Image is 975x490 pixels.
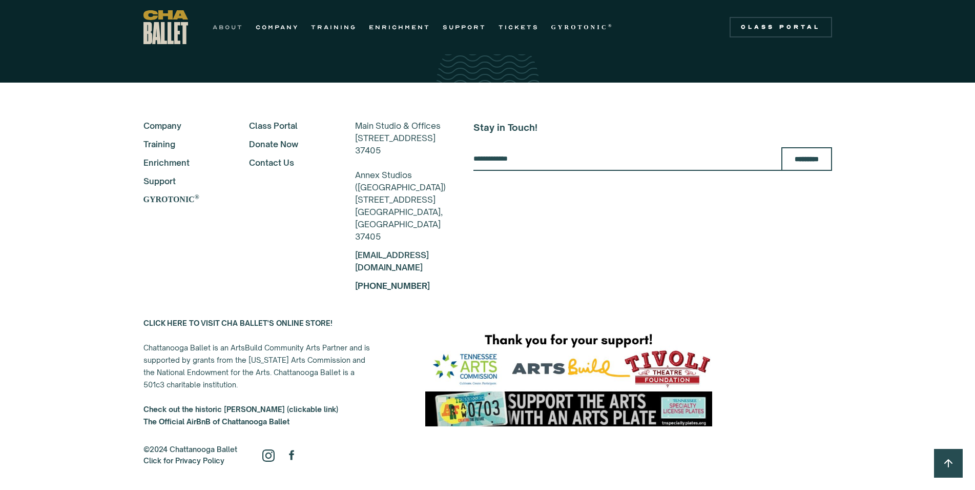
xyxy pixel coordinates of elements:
[195,193,199,201] sup: ®
[143,193,222,206] a: GYROTONIC®
[256,21,299,33] a: COMPANY
[551,21,614,33] a: GYROTONIC®
[143,138,222,150] a: Training
[143,444,237,466] div: ©2024 Chattanooga Ballet
[355,120,446,243] div: Main Studio & Offices [STREET_ADDRESS] 37405 Annex Studios ([GEOGRAPHIC_DATA]) [STREET_ADDRESS] [...
[213,21,243,33] a: ABOUT
[311,21,357,33] a: TRAINING
[143,319,333,327] a: CLICK HERE TO VISIT CHA BALLET'S ONLINE STORE!
[143,417,289,426] strong: The Official AirBnB of Chattanooga Ballet
[736,23,826,31] div: Class Portal
[143,10,188,44] a: home
[143,405,338,414] a: Check out the historic [PERSON_NAME] (clickable link)
[249,138,327,150] a: Donate Now
[473,147,832,171] form: Email Form
[249,120,327,132] a: Class Portal
[730,17,832,37] a: Class Portal
[355,250,429,272] a: [EMAIL_ADDRESS][DOMAIN_NAME]
[443,21,486,33] a: SUPPORT
[473,120,832,135] h5: Stay in Touch!
[499,21,539,33] a: TICKETS
[143,175,222,187] a: Support
[143,156,222,169] a: Enrichment
[143,120,222,132] a: Company
[143,317,374,428] div: Chattanooga Ballet is an ArtsBuild Community Arts Partner and is supported by grants from the [US...
[551,24,608,31] strong: GYROTONIC
[355,281,430,291] a: [PHONE_NUMBER]
[249,156,327,169] a: Contact Us
[369,21,430,33] a: ENRICHMENT
[143,195,195,204] strong: GYROTONIC
[143,456,224,465] a: Click for Privacy Policy
[608,23,614,28] sup: ®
